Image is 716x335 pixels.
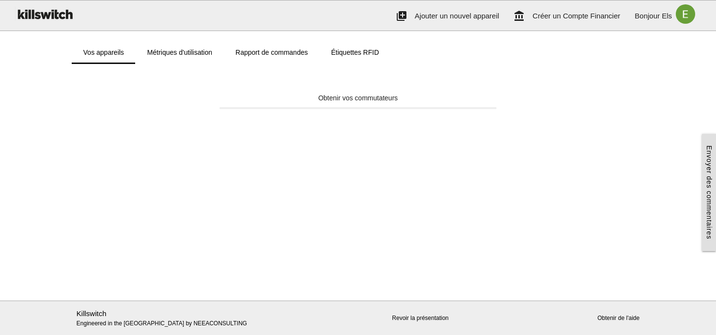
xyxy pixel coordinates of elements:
[77,308,258,328] p: Engineered in the [GEOGRAPHIC_DATA] by NEEACONSULTING
[702,134,716,251] a: Envoyer des commentaires
[672,0,699,28] img: ACg8ocIirSXHfB9SltxC6R7XKmvCMxiKI3o1g1eYLZOXVaH2AjNIiQ=s96-c
[514,0,525,32] i: account_balance
[662,12,672,20] span: Els
[396,0,407,32] i: add_to_photos
[532,12,620,20] span: Créer un Compte Financier
[319,41,390,64] a: Étiquettes RFID
[392,315,449,321] a: Revoir la présentation
[224,41,319,64] a: Rapport de commandes
[597,315,639,321] a: Obtenir de l'aide
[136,41,224,64] a: Métriques d'utilisation
[219,93,496,103] div: Obtenir vos commutateurs
[77,309,107,318] a: Killswitch
[635,12,660,20] span: Bonjour
[15,0,75,28] img: ks-logo-black-160-b.png
[415,12,499,20] span: Ajouter un nouvel appareil
[72,41,136,64] a: Vos appareils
